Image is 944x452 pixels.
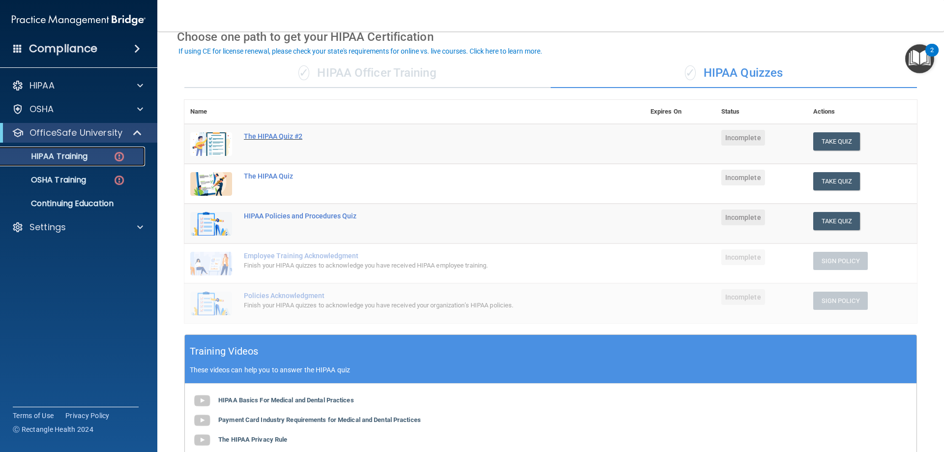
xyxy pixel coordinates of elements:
[6,199,141,209] p: Continuing Education
[177,23,924,51] div: Choose one path to get your HIPAA Certification
[65,411,110,421] a: Privacy Policy
[29,221,66,233] p: Settings
[29,80,55,91] p: HIPAA
[244,172,595,180] div: The HIPAA Quiz
[113,174,125,186] img: danger-circle.6113f641.png
[218,436,287,443] b: The HIPAA Privacy Rule
[244,260,595,271] div: Finish your HIPAA quizzes to acknowledge you have received HIPAA employee training.
[715,100,807,124] th: Status
[190,366,912,374] p: These videos can help you to answer the HIPAA quiz
[813,292,868,310] button: Sign Policy
[6,151,88,161] p: HIPAA Training
[218,396,354,404] b: HIPAA Basics For Medical and Dental Practices
[29,42,97,56] h4: Compliance
[178,48,542,55] div: If using CE for license renewal, please check your state's requirements for online vs. live cours...
[298,65,309,80] span: ✓
[12,127,143,139] a: OfficeSafe University
[184,100,238,124] th: Name
[29,103,54,115] p: OSHA
[685,65,696,80] span: ✓
[29,127,122,139] p: OfficeSafe University
[813,212,860,230] button: Take Quiz
[551,59,917,88] div: HIPAA Quizzes
[244,292,595,300] div: Policies Acknowledgment
[813,252,868,270] button: Sign Policy
[930,50,934,63] div: 2
[244,252,595,260] div: Employee Training Acknowledgment
[177,46,544,56] button: If using CE for license renewal, please check your state's requirements for online vs. live cours...
[721,289,765,305] span: Incomplete
[721,170,765,185] span: Incomplete
[721,210,765,225] span: Incomplete
[813,132,860,151] button: Take Quiz
[190,343,259,360] h5: Training Videos
[813,172,860,190] button: Take Quiz
[192,391,212,411] img: gray_youtube_icon.38fcd6cc.png
[721,249,765,265] span: Incomplete
[13,424,93,434] span: Ⓒ Rectangle Health 2024
[13,411,54,421] a: Terms of Use
[113,151,125,163] img: danger-circle.6113f641.png
[12,80,143,91] a: HIPAA
[721,130,765,146] span: Incomplete
[192,411,212,430] img: gray_youtube_icon.38fcd6cc.png
[807,100,917,124] th: Actions
[12,103,143,115] a: OSHA
[905,44,934,73] button: Open Resource Center, 2 new notifications
[6,175,86,185] p: OSHA Training
[244,132,595,140] div: The HIPAA Quiz #2
[184,59,551,88] div: HIPAA Officer Training
[244,300,595,311] div: Finish your HIPAA quizzes to acknowledge you have received your organization’s HIPAA policies.
[218,416,421,423] b: Payment Card Industry Requirements for Medical and Dental Practices
[12,10,146,30] img: PMB logo
[12,221,143,233] a: Settings
[244,212,595,220] div: HIPAA Policies and Procedures Quiz
[645,100,715,124] th: Expires On
[192,430,212,450] img: gray_youtube_icon.38fcd6cc.png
